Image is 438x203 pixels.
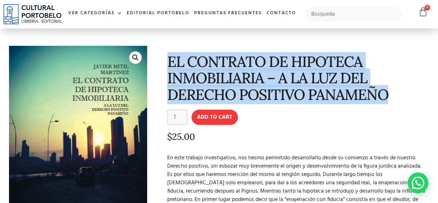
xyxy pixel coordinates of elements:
[424,5,430,10] span: 0
[192,6,264,21] a: Preguntas frecuentes
[167,53,427,103] h1: EL CONTRATO DE HIPOTECA INMOBILIARIA – A LA LUZ DEL DERECHO POSITIVO PANAMEÑO
[66,6,124,21] a: Ver Categorías
[264,6,298,21] a: Contacto
[129,51,142,64] a: 🔍
[418,7,428,17] a: 0
[167,110,187,125] input: Product quantity
[124,6,192,21] a: Editorial Portobelo
[167,131,172,142] span: $
[167,131,195,142] bdi: 25.00
[305,7,402,22] input: Búsqueda
[191,110,238,125] button: Add to cart
[408,172,428,193] div: WhatsApp contact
